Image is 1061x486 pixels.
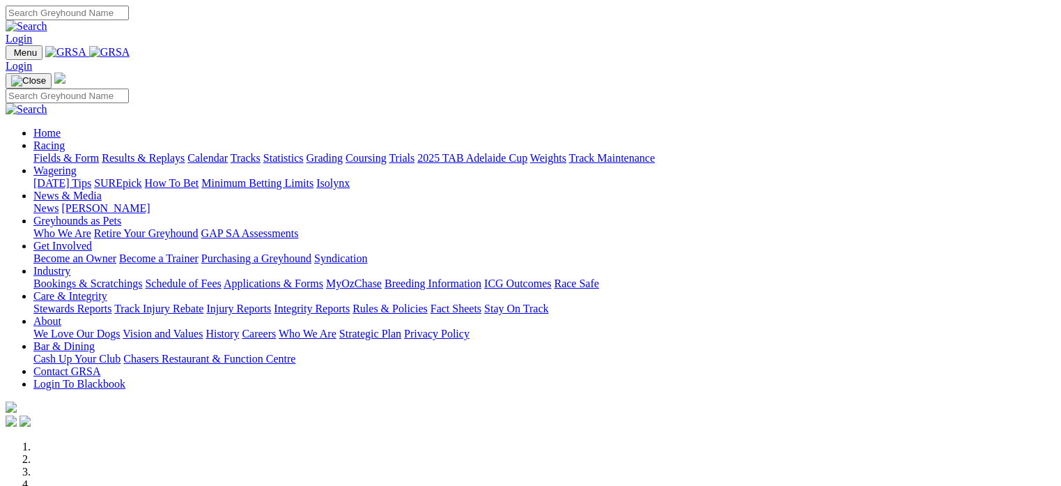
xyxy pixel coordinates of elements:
input: Search [6,89,129,103]
img: Search [6,103,47,116]
a: Get Involved [33,240,92,252]
a: Privacy Policy [404,328,470,340]
a: Integrity Reports [274,303,350,314]
a: Coursing [346,152,387,164]
a: Schedule of Fees [145,278,221,289]
a: GAP SA Assessments [201,227,299,239]
a: Results & Replays [102,152,185,164]
a: Weights [530,152,566,164]
img: GRSA [89,46,130,59]
img: Search [6,20,47,33]
a: Careers [242,328,276,340]
a: 2025 TAB Adelaide Cup [417,152,527,164]
a: Contact GRSA [33,365,100,377]
img: facebook.svg [6,416,17,427]
a: History [206,328,239,340]
a: Cash Up Your Club [33,353,121,365]
a: Purchasing a Greyhound [201,252,311,264]
a: Stay On Track [484,303,548,314]
a: Stewards Reports [33,303,111,314]
a: News [33,202,59,214]
div: Racing [33,152,1055,165]
a: Care & Integrity [33,290,107,302]
div: About [33,328,1055,340]
div: Wagering [33,177,1055,190]
a: Who We Are [279,328,336,340]
a: Login [6,60,32,72]
a: Fields & Form [33,152,99,164]
a: Track Maintenance [569,152,655,164]
a: News & Media [33,190,102,202]
a: [DATE] Tips [33,177,91,189]
a: Grading [307,152,343,164]
a: Track Injury Rebate [114,303,203,314]
a: Greyhounds as Pets [33,215,121,227]
a: Minimum Betting Limits [201,177,313,189]
a: Login [6,33,32,45]
a: Racing [33,139,65,151]
img: logo-grsa-white.png [6,402,17,413]
a: Strategic Plan [339,328,401,340]
a: Wagering [33,165,77,176]
a: [PERSON_NAME] [61,202,150,214]
a: Fact Sheets [431,303,481,314]
div: News & Media [33,202,1055,215]
a: Retire Your Greyhound [94,227,199,239]
img: twitter.svg [20,416,31,427]
div: Bar & Dining [33,353,1055,365]
a: Trials [389,152,415,164]
a: Bookings & Scratchings [33,278,142,289]
div: Care & Integrity [33,303,1055,315]
button: Toggle navigation [6,45,42,60]
a: Home [33,127,61,139]
img: Close [11,75,46,86]
a: About [33,315,61,327]
a: Login To Blackbook [33,378,125,390]
img: GRSA [45,46,86,59]
a: Become an Owner [33,252,116,264]
input: Search [6,6,129,20]
a: Chasers Restaurant & Function Centre [123,353,295,365]
a: Race Safe [554,278,598,289]
a: ICG Outcomes [484,278,551,289]
a: How To Bet [145,177,199,189]
div: Get Involved [33,252,1055,265]
a: Industry [33,265,70,277]
a: Become a Trainer [119,252,199,264]
button: Toggle navigation [6,73,52,89]
a: Bar & Dining [33,340,95,352]
a: Who We Are [33,227,91,239]
a: SUREpick [94,177,141,189]
a: Isolynx [316,177,350,189]
img: logo-grsa-white.png [54,73,65,84]
a: Syndication [314,252,367,264]
span: Menu [14,47,37,58]
a: We Love Our Dogs [33,328,120,340]
a: Calendar [187,152,228,164]
a: Rules & Policies [353,303,428,314]
a: Tracks [231,152,261,164]
div: Greyhounds as Pets [33,227,1055,240]
a: Statistics [263,152,304,164]
a: Vision and Values [123,328,203,340]
a: MyOzChase [326,278,382,289]
a: Injury Reports [206,303,271,314]
div: Industry [33,278,1055,290]
a: Applications & Forms [224,278,323,289]
a: Breeding Information [385,278,481,289]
